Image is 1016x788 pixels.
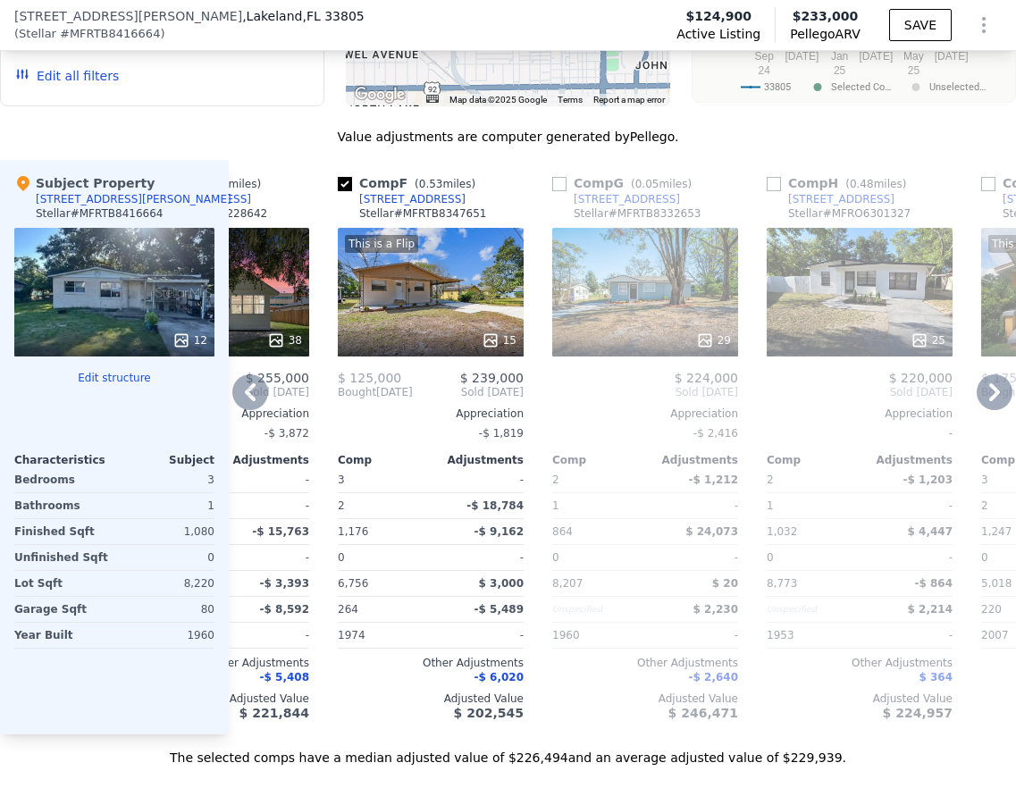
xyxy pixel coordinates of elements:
span: 2 [767,474,774,486]
div: [STREET_ADDRESS] [788,192,894,206]
div: Comp [767,453,860,467]
div: - [863,493,953,518]
div: 1 [118,493,214,518]
div: Appreciation [338,407,524,421]
div: Stellar # MFRTB8416664 [36,206,163,221]
span: ( miles) [838,178,913,190]
span: $233,000 [793,9,859,23]
div: Garage Sqft [14,597,111,622]
span: 3 [981,474,988,486]
div: Year Built [14,623,111,648]
div: Comp [552,453,645,467]
span: 0.48 [850,178,874,190]
span: 0.53 [419,178,443,190]
div: - [649,493,738,518]
div: 0 [118,545,214,570]
span: Map data ©2025 Google [449,95,547,105]
span: $ 2,214 [908,603,953,616]
a: [STREET_ADDRESS] [767,192,894,206]
span: $ 4,447 [908,525,953,538]
div: Adjustments [860,453,953,467]
span: , Lakeland [242,7,365,25]
text: Sep [755,50,775,63]
div: This is a Flip [345,235,418,253]
div: 2 [338,493,427,518]
span: Sold [DATE] [413,385,524,399]
span: Active Listing [676,25,760,43]
div: - [220,467,309,492]
span: $ 24,073 [685,525,738,538]
div: Unspecified [552,597,642,622]
div: Adjustments [216,453,309,467]
text: 25 [834,64,846,77]
div: - [220,545,309,570]
div: Other Adjustments [767,656,953,670]
div: 1960 [118,623,214,648]
span: Pellego ARV [790,25,861,43]
span: 0.05 [635,178,659,190]
div: - [649,623,738,648]
span: -$ 3,872 [264,427,309,440]
span: -$ 3,393 [260,577,309,590]
div: - [434,467,524,492]
div: Bathrooms [14,493,111,518]
div: Adjustments [645,453,738,467]
div: Subject [114,453,214,467]
div: Characteristics [14,453,114,467]
text: 24 [759,64,771,77]
span: 0 [767,551,774,564]
text: [DATE] [859,50,893,63]
a: Open this area in Google Maps (opens a new window) [350,83,409,106]
div: Adjusted Value [552,692,738,706]
span: $ 224,000 [675,371,738,385]
div: Other Adjustments [338,656,524,670]
span: Sold [DATE] [552,385,738,399]
span: ( miles) [193,178,268,190]
div: Comp F [338,174,483,192]
span: 0 [338,551,345,564]
span: $ 364 [919,671,953,683]
span: -$ 6,020 [474,671,524,683]
span: ( miles) [407,178,483,190]
div: Stellar # MFRO6301327 [788,206,911,221]
div: Unspecified [767,597,856,622]
span: 8,207 [552,577,583,590]
span: 2 [552,474,559,486]
span: 3 [338,474,345,486]
a: [STREET_ADDRESS] [552,192,680,206]
text: Unselected… [929,81,986,93]
div: Comp H [767,174,913,192]
div: 38 [267,331,302,349]
span: -$ 18,784 [466,499,524,512]
span: $ 255,000 [246,371,309,385]
span: 220 [981,603,1002,616]
span: # MFRTB8416664 [60,25,160,43]
div: - [434,623,524,648]
div: Appreciation [767,407,953,421]
div: Subject Property [14,174,155,192]
div: 1953 [767,623,856,648]
span: 1,247 [981,525,1012,538]
span: Bought [338,385,376,399]
div: Comp [338,453,431,467]
div: [STREET_ADDRESS] [574,192,680,206]
div: - [649,545,738,570]
span: 5,018 [981,577,1012,590]
span: -$ 2,416 [693,427,738,440]
div: Finished Sqft [14,519,111,544]
span: -$ 5,408 [260,671,309,683]
span: $ 246,471 [668,706,738,720]
span: $ 125,000 [338,371,401,385]
span: $ 20 [712,577,738,590]
span: -$ 1,212 [689,474,738,486]
a: Terms (opens in new tab) [558,95,583,105]
div: [DATE] [338,385,413,399]
div: 1960 [552,623,642,648]
span: Stellar [19,25,56,43]
div: ( ) [14,25,165,43]
span: $ 3,000 [479,577,524,590]
div: - [767,421,953,446]
div: 29 [696,331,731,349]
div: 80 [118,597,214,622]
div: Adjusted Value [338,692,524,706]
